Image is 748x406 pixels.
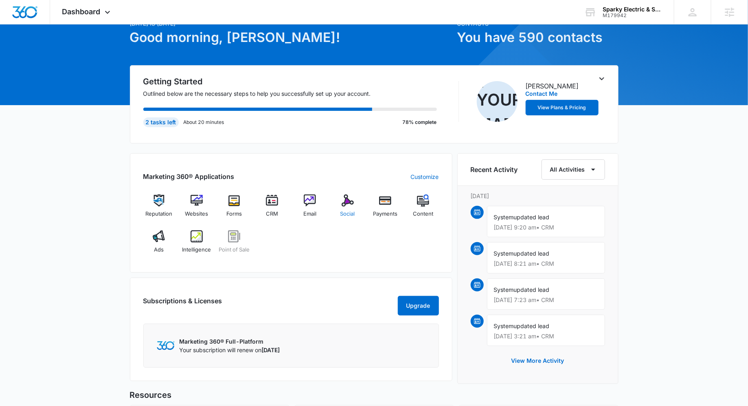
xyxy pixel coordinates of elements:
h1: You have 590 contacts [457,28,619,47]
a: Point of Sale [219,230,250,260]
p: About 20 minutes [184,119,224,126]
span: Payments [373,210,397,218]
button: Contact Me [526,91,558,97]
span: Email [303,210,316,218]
h2: Subscriptions & Licenses [143,296,222,312]
a: CRM [257,194,288,224]
a: Email [294,194,326,224]
span: Content [413,210,433,218]
img: Your Marketing Consultant Team [477,81,518,122]
p: [DATE] 3:21 am • CRM [494,333,598,339]
p: 78% complete [403,119,437,126]
div: 2 tasks left [143,117,179,127]
h2: Marketing 360® Applications [143,172,235,181]
button: Toggle Collapse [597,74,607,84]
span: updated lead [514,250,550,257]
span: updated lead [514,322,550,329]
p: Your subscription will renew on [180,346,280,354]
a: Intelligence [181,230,212,260]
a: Social [332,194,363,224]
p: [PERSON_NAME] [526,81,579,91]
p: [DATE] 9:20 am • CRM [494,225,598,230]
p: [DATE] [471,192,605,200]
h6: Recent Activity [471,165,518,174]
h2: Getting Started [143,75,447,88]
span: Point of Sale [219,246,250,254]
div: account name [603,6,662,13]
a: Customize [411,172,439,181]
span: System [494,250,514,257]
span: System [494,286,514,293]
span: Websites [185,210,208,218]
span: Reputation [145,210,172,218]
button: All Activities [542,159,605,180]
span: updated lead [514,214,550,221]
span: Social [340,210,355,218]
p: [DATE] 8:21 am • CRM [494,261,598,267]
div: account id [603,13,662,18]
button: View More Activity [503,351,573,371]
a: Websites [181,194,212,224]
span: Ads [154,246,164,254]
a: Reputation [143,194,175,224]
a: Content [408,194,439,224]
button: Upgrade [398,296,439,316]
span: System [494,214,514,221]
a: Payments [370,194,401,224]
p: Outlined below are the necessary steps to help you successfully set up your account. [143,89,447,98]
span: CRM [266,210,278,218]
span: Forms [226,210,242,218]
h1: Good morning, [PERSON_NAME]! [130,28,452,47]
img: Marketing 360 Logo [157,341,175,350]
a: Ads [143,230,175,260]
button: View Plans & Pricing [526,100,599,115]
span: updated lead [514,286,550,293]
p: Marketing 360® Full-Platform [180,337,280,346]
span: Intelligence [182,246,211,254]
span: [DATE] [262,346,280,353]
span: Dashboard [62,7,101,16]
p: [DATE] 7:23 am • CRM [494,297,598,303]
h5: Resources [130,389,619,401]
span: System [494,322,514,329]
a: Forms [219,194,250,224]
